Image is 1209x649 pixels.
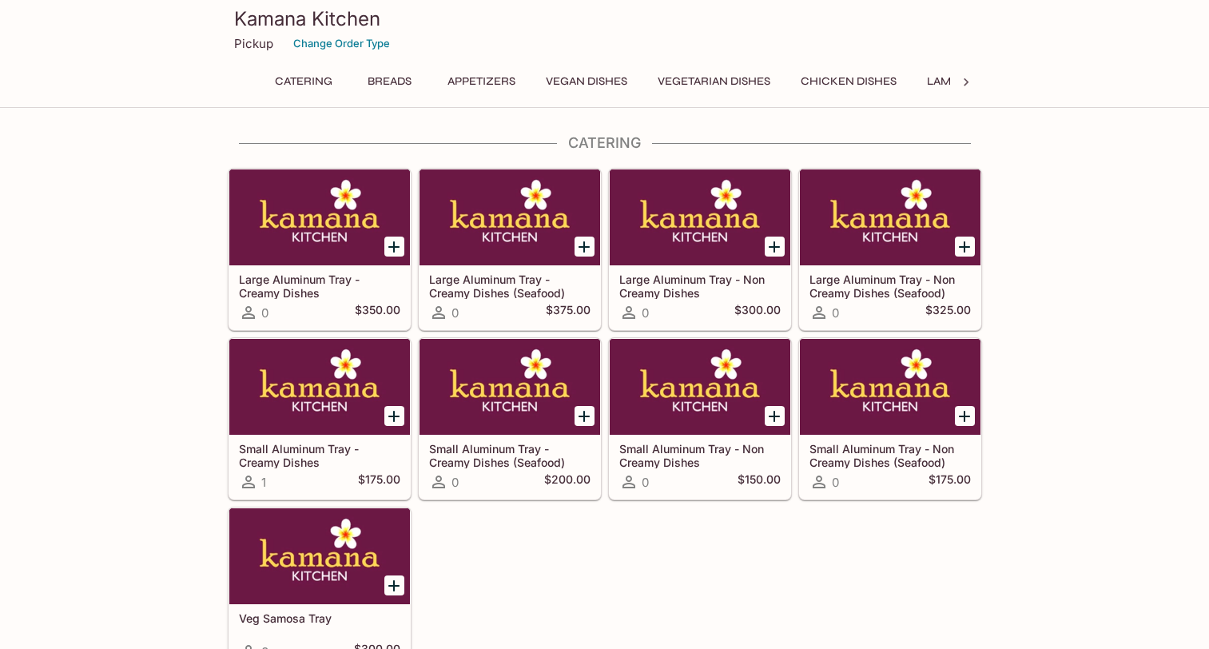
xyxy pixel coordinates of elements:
p: Pickup [234,36,273,51]
button: Chicken Dishes [792,70,905,93]
span: 0 [832,305,839,321]
span: 0 [642,305,649,321]
span: 0 [642,475,649,490]
div: Large Aluminum Tray - Creamy Dishes (Seafood) [420,169,600,265]
div: Veg Samosa Tray [229,508,410,604]
button: Lamb Dishes [918,70,1009,93]
button: Add Large Aluminum Tray - Non Creamy Dishes [765,237,785,257]
span: 1 [261,475,266,490]
button: Add Small Aluminum Tray - Non Creamy Dishes (Seafood) [955,406,975,426]
a: Large Aluminum Tray - Creamy Dishes0$350.00 [229,169,411,330]
h5: Large Aluminum Tray - Non Creamy Dishes (Seafood) [809,273,971,299]
a: Small Aluminum Tray - Creamy Dishes1$175.00 [229,338,411,500]
h5: $375.00 [546,303,591,322]
h5: $175.00 [358,472,400,492]
h5: Small Aluminum Tray - Non Creamy Dishes (Seafood) [809,442,971,468]
button: Vegetarian Dishes [649,70,779,93]
div: Small Aluminum Tray - Non Creamy Dishes (Seafood) [800,339,980,435]
a: Large Aluminum Tray - Creamy Dishes (Seafood)0$375.00 [419,169,601,330]
a: Small Aluminum Tray - Creamy Dishes (Seafood)0$200.00 [419,338,601,500]
span: 0 [261,305,268,321]
div: Large Aluminum Tray - Creamy Dishes [229,169,410,265]
div: Small Aluminum Tray - Non Creamy Dishes [610,339,790,435]
a: Large Aluminum Tray - Non Creamy Dishes0$300.00 [609,169,791,330]
h4: Catering [228,134,982,152]
span: 0 [451,475,459,490]
span: 0 [832,475,839,490]
button: Add Large Aluminum Tray - Creamy Dishes (Seafood) [575,237,595,257]
h5: Large Aluminum Tray - Creamy Dishes (Seafood) [429,273,591,299]
h5: $150.00 [738,472,781,492]
h5: $325.00 [925,303,971,322]
a: Small Aluminum Tray - Non Creamy Dishes (Seafood)0$175.00 [799,338,981,500]
button: Add Small Aluminum Tray - Non Creamy Dishes [765,406,785,426]
button: Add Veg Samosa Tray [384,575,404,595]
h5: Veg Samosa Tray [239,611,400,625]
button: Add Large Aluminum Tray - Creamy Dishes [384,237,404,257]
div: Large Aluminum Tray - Non Creamy Dishes [610,169,790,265]
h5: $350.00 [355,303,400,322]
div: Small Aluminum Tray - Creamy Dishes [229,339,410,435]
h5: Small Aluminum Tray - Creamy Dishes [239,442,400,468]
div: Large Aluminum Tray - Non Creamy Dishes (Seafood) [800,169,980,265]
button: Catering [266,70,341,93]
h5: Small Aluminum Tray - Non Creamy Dishes [619,442,781,468]
button: Add Large Aluminum Tray - Non Creamy Dishes (Seafood) [955,237,975,257]
button: Breads [354,70,426,93]
span: 0 [451,305,459,321]
button: Appetizers [439,70,524,93]
h5: Large Aluminum Tray - Non Creamy Dishes [619,273,781,299]
h5: $175.00 [929,472,971,492]
h3: Kamana Kitchen [234,6,976,31]
button: Vegan Dishes [537,70,636,93]
h5: Small Aluminum Tray - Creamy Dishes (Seafood) [429,442,591,468]
h5: $300.00 [734,303,781,322]
div: Small Aluminum Tray - Creamy Dishes (Seafood) [420,339,600,435]
a: Large Aluminum Tray - Non Creamy Dishes (Seafood)0$325.00 [799,169,981,330]
button: Change Order Type [286,31,397,56]
h5: $200.00 [544,472,591,492]
a: Small Aluminum Tray - Non Creamy Dishes0$150.00 [609,338,791,500]
button: Add Small Aluminum Tray - Creamy Dishes [384,406,404,426]
button: Add Small Aluminum Tray - Creamy Dishes (Seafood) [575,406,595,426]
h5: Large Aluminum Tray - Creamy Dishes [239,273,400,299]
